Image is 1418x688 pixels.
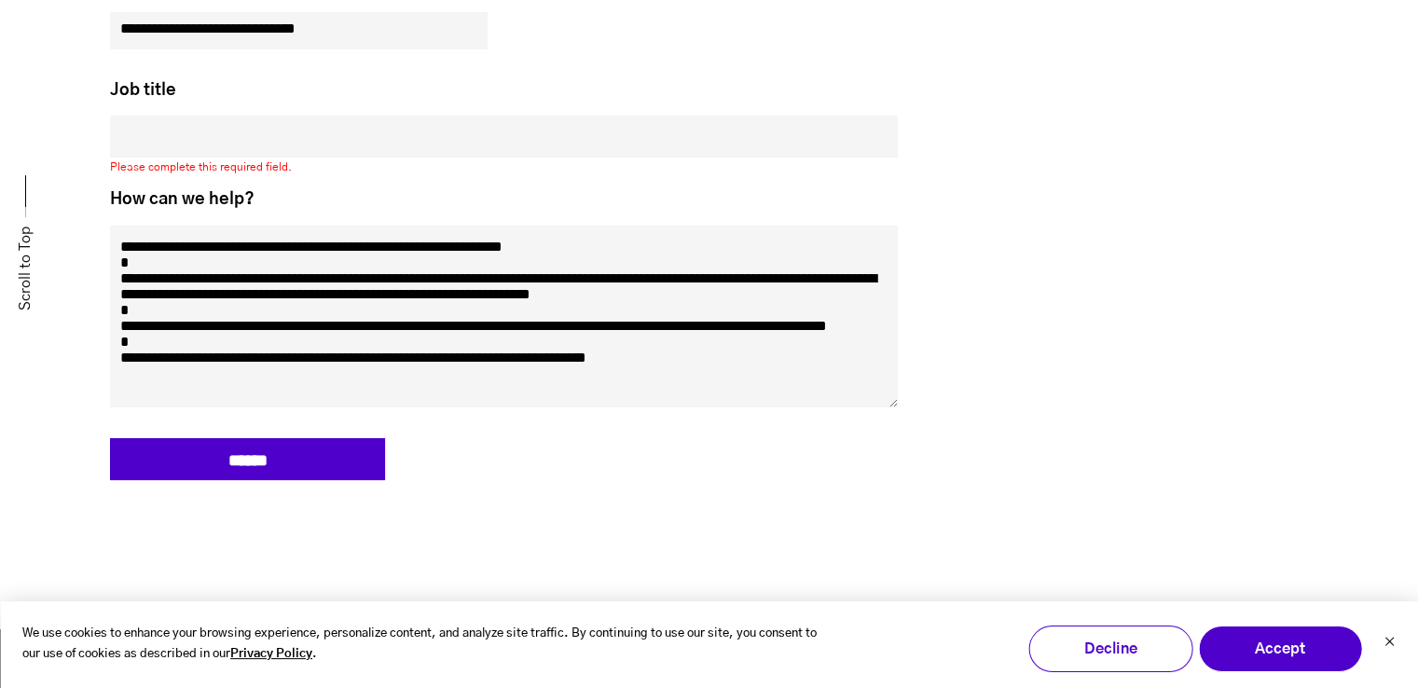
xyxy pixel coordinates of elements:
button: Decline [1028,626,1192,672]
button: Accept [1198,626,1362,672]
label: Please complete this required field. [110,160,898,174]
button: Dismiss cookie banner [1384,634,1395,654]
p: We use cookies to enhance your browsing experience, personalize content, and analyze site traffic... [22,624,829,667]
a: Privacy Policy [230,644,312,666]
a: Scroll to Top [16,227,35,310]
